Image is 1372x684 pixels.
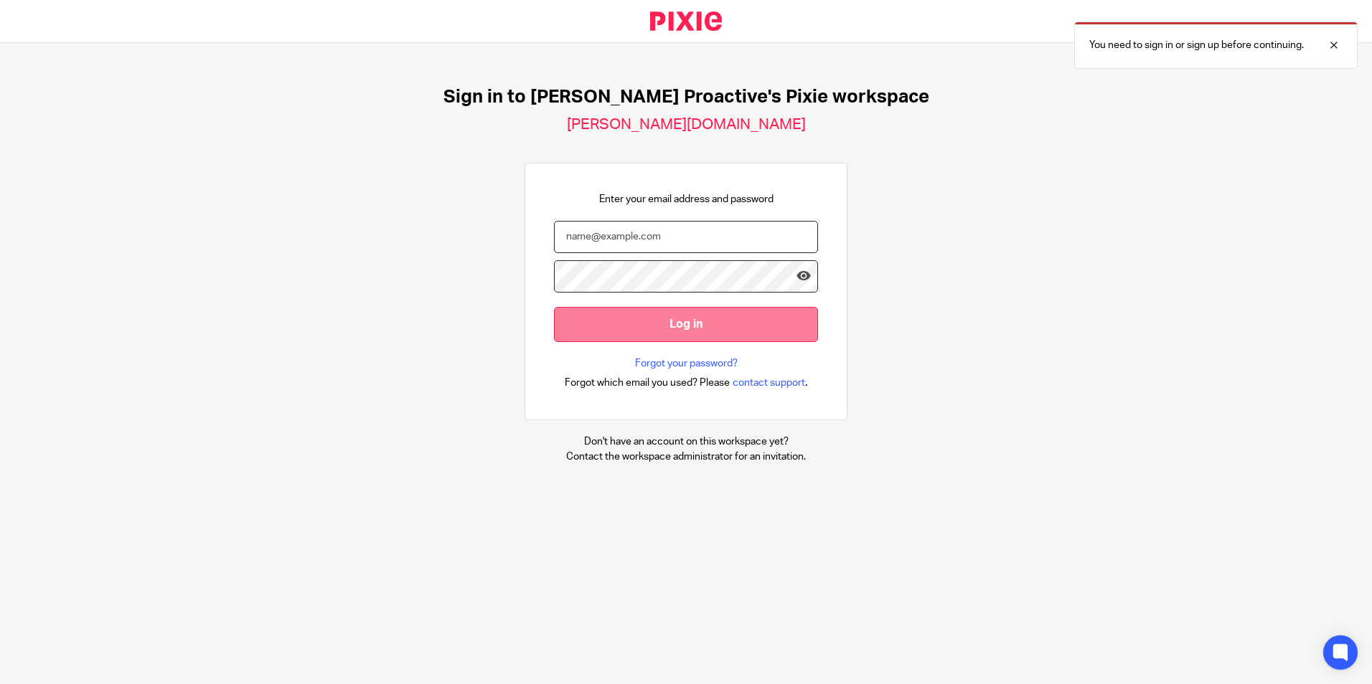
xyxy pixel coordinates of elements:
[565,374,808,391] div: .
[1089,38,1304,52] p: You need to sign in or sign up before continuing.
[554,221,818,253] input: name@example.com
[635,356,738,371] a: Forgot your password?
[733,376,805,390] span: contact support
[599,192,774,206] p: Enter your email address and password
[566,450,806,464] p: Contact the workspace administrator for an invitation.
[565,376,730,390] span: Forgot which email you used? Please
[554,307,818,342] input: Log in
[567,115,806,134] h2: [PERSON_NAME][DOMAIN_NAME]
[443,86,929,108] h1: Sign in to [PERSON_NAME] Proactive's Pixie workspace
[566,434,806,449] p: Don't have an account on this workspace yet?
